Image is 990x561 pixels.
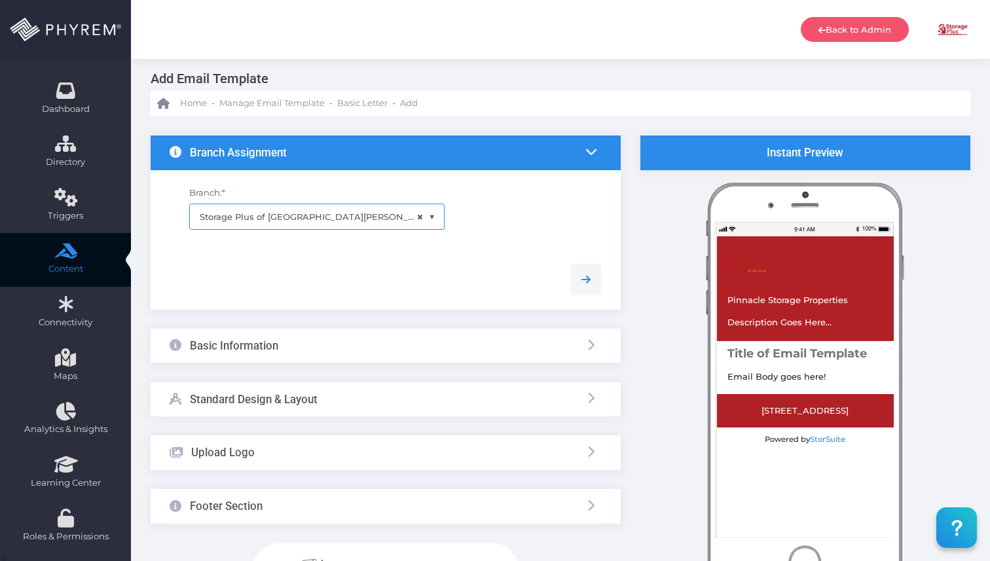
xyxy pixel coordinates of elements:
[9,209,122,223] span: Triggers
[9,423,122,436] span: Analytics & Insights
[400,97,418,110] span: Add
[190,204,444,229] span: Storage Plus of [GEOGRAPHIC_DATA][PERSON_NAME]
[416,210,424,225] span: ×
[151,66,961,91] h3: Add Email Template
[180,97,207,110] span: Home
[9,156,122,169] span: Directory
[327,97,335,110] li: -
[727,316,884,330] div: Description Goes Here...
[190,339,278,352] h3: Basic Information
[337,91,388,116] a: Basic Letter
[54,370,77,383] span: Maps
[724,434,887,445] p: Powered by
[9,316,122,329] span: Connectivity
[191,446,255,459] h3: Upload Logo
[219,97,325,110] span: Manage Email Template
[390,97,397,110] li: -
[810,435,845,444] a: StorSuite
[189,187,225,200] label: Branch:
[337,97,388,110] span: Basic Letter
[717,367,894,394] div: Email Body goes here!
[727,250,767,289] img: 0uWvjslqKAAAAAElFTkSuQmCC
[42,103,90,116] span: Dashboard
[190,393,318,406] h3: Standard Design & Layout
[801,17,909,42] a: Back to Admin
[400,91,418,116] a: Add
[210,97,217,110] li: -
[717,394,894,428] div: [STREET_ADDRESS]
[190,146,287,159] h3: Branch Assignment
[157,91,207,116] a: Home
[727,293,884,308] div: Pinnacle Storage Properties
[9,530,122,543] span: Roles & Permissions
[190,499,263,513] h3: Footer Section
[9,477,122,490] span: Learning Center
[727,344,884,363] div: Title of Email Template
[219,91,325,116] a: Manage Email Template
[9,262,122,276] span: Content
[767,146,843,159] h3: Instant Preview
